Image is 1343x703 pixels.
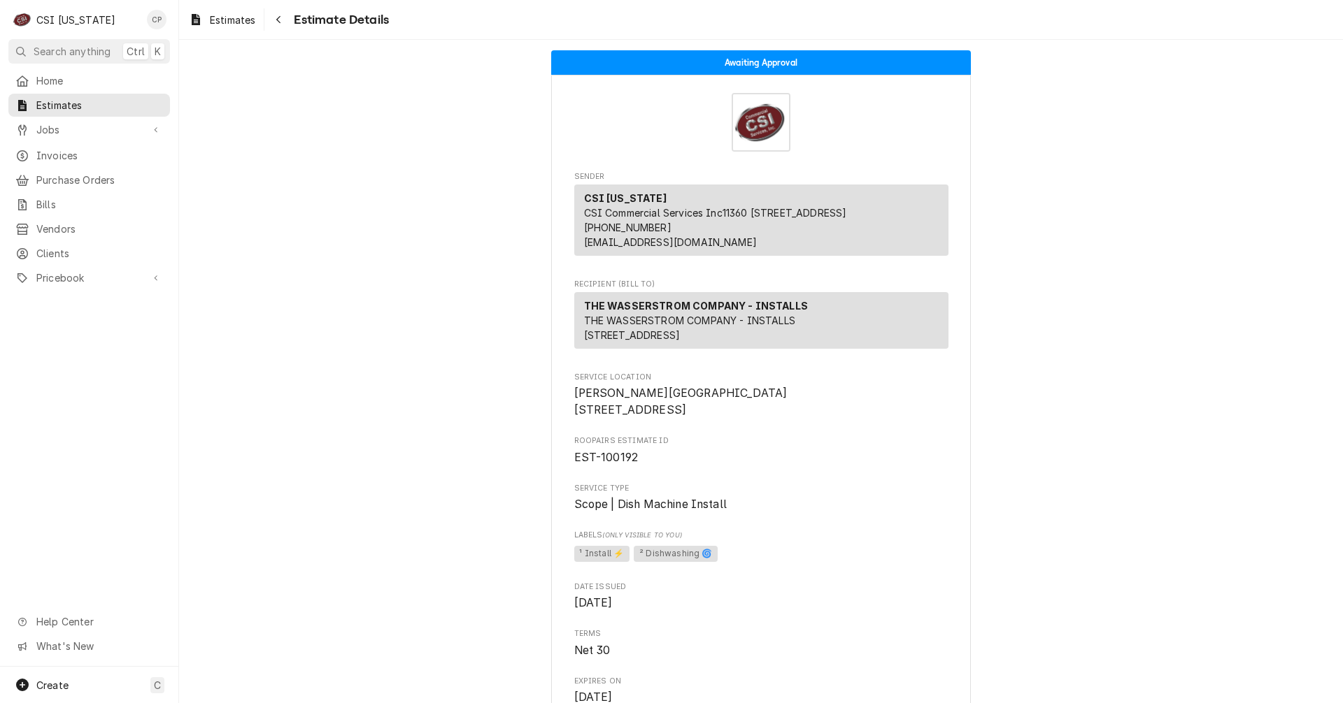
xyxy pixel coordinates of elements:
span: Service Type [574,483,948,494]
span: Search anything [34,44,111,59]
div: Service Type [574,483,948,513]
a: Clients [8,242,170,265]
button: Navigate back [267,8,290,31]
div: Recipient (Bill To) [574,292,948,354]
a: Go to Jobs [8,118,170,141]
div: Estimate Sender [574,171,948,262]
img: Logo [732,93,790,152]
div: Roopairs Estimate ID [574,435,948,465]
span: Expires On [574,676,948,687]
div: Sender [574,184,948,256]
span: CSI Commercial Services Inc11360 [STREET_ADDRESS] [584,207,847,219]
div: CP [147,10,166,29]
a: [PHONE_NUMBER] [584,222,671,233]
span: Help Center [36,614,162,629]
div: CSI [US_STATE] [36,13,115,27]
span: Terms [574,628,948,639]
div: Date Issued [574,581,948,611]
span: Estimate Details [290,10,389,29]
span: Scope | Dish Machine Install [574,498,727,511]
a: Go to Help Center [8,610,170,633]
span: [PERSON_NAME][GEOGRAPHIC_DATA] [STREET_ADDRESS] [574,386,788,416]
span: (Only Visible to You) [602,531,681,539]
div: Service Location [574,372,948,419]
strong: THE WASSERSTROM COMPANY - INSTALLS [584,300,808,312]
a: Estimates [183,8,261,31]
span: Clients [36,246,163,261]
span: Vendors [36,222,163,236]
span: Service Location [574,372,948,383]
button: Search anythingCtrlK [8,39,170,64]
span: K [155,44,161,59]
a: Invoices [8,144,170,167]
span: Date Issued [574,581,948,593]
a: Go to What's New [8,635,170,658]
span: Jobs [36,122,142,137]
div: Estimate Recipient [574,279,948,355]
span: Service Location [574,385,948,418]
span: C [154,678,161,693]
span: Pricebook [36,270,142,285]
a: Home [8,69,170,92]
span: THE WASSERSTROM COMPANY - INSTALLS [STREET_ADDRESS] [584,314,795,341]
div: C [13,10,32,29]
span: Date Issued [574,595,948,611]
div: [object Object] [574,530,948,564]
a: Purchase Orders [8,168,170,191]
div: Status [551,50,971,75]
div: Sender [574,184,948,261]
span: Labels [574,530,948,541]
span: Invoices [36,148,163,163]
a: Go to Pricebook [8,266,170,289]
div: Recipient (Bill To) [574,292,948,349]
a: [EMAIL_ADDRESS][DOMAIN_NAME] [584,236,757,248]
span: Terms [574,642,948,659]
div: CSI Kentucky's Avatar [13,10,32,29]
span: Net 30 [574,644,611,657]
span: ² Dishwashing 🌀 [634,546,718,563]
a: Estimates [8,94,170,117]
span: Recipient (Bill To) [574,279,948,290]
span: Bills [36,197,163,212]
span: [object Object] [574,544,948,565]
span: What's New [36,639,162,653]
span: Roopairs Estimate ID [574,449,948,466]
span: Estimates [36,98,163,113]
span: Purchase Orders [36,173,163,187]
span: Ctrl [127,44,145,59]
span: [DATE] [574,596,613,609]
span: Sender [574,171,948,182]
span: Create [36,679,69,691]
span: Service Type [574,496,948,513]
a: Bills [8,193,170,216]
span: Home [36,73,163,88]
span: Awaiting Approval [725,58,797,67]
span: ¹ Install ⚡️ [574,546,630,563]
strong: CSI [US_STATE] [584,192,667,204]
div: Terms [574,628,948,658]
span: Roopairs Estimate ID [574,435,948,447]
span: Estimates [210,13,255,27]
a: Vendors [8,217,170,240]
div: Craig Pierce's Avatar [147,10,166,29]
span: EST-100192 [574,451,639,464]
